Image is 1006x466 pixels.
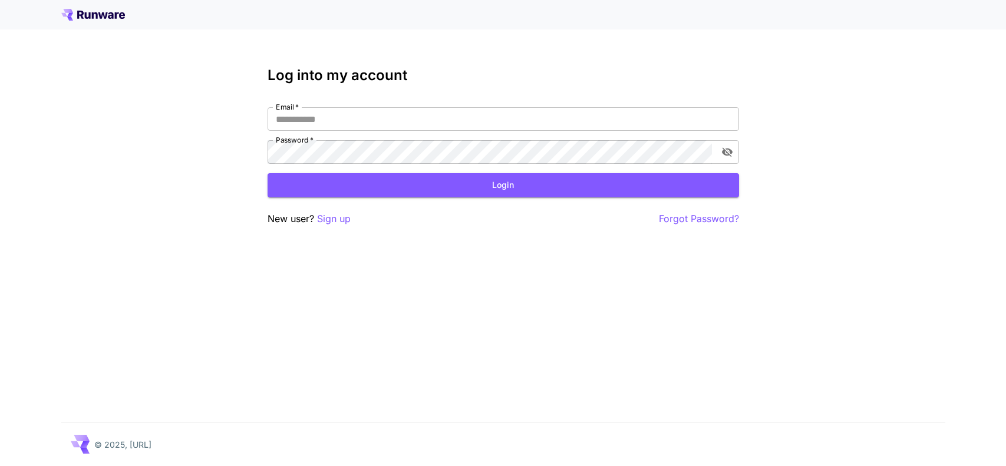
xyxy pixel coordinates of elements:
button: Login [268,173,739,197]
button: Forgot Password? [659,211,739,226]
p: New user? [268,211,351,226]
label: Password [276,135,314,145]
h3: Log into my account [268,67,739,84]
button: Sign up [317,211,351,226]
label: Email [276,102,299,112]
button: toggle password visibility [717,141,738,163]
p: © 2025, [URL] [94,438,151,451]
